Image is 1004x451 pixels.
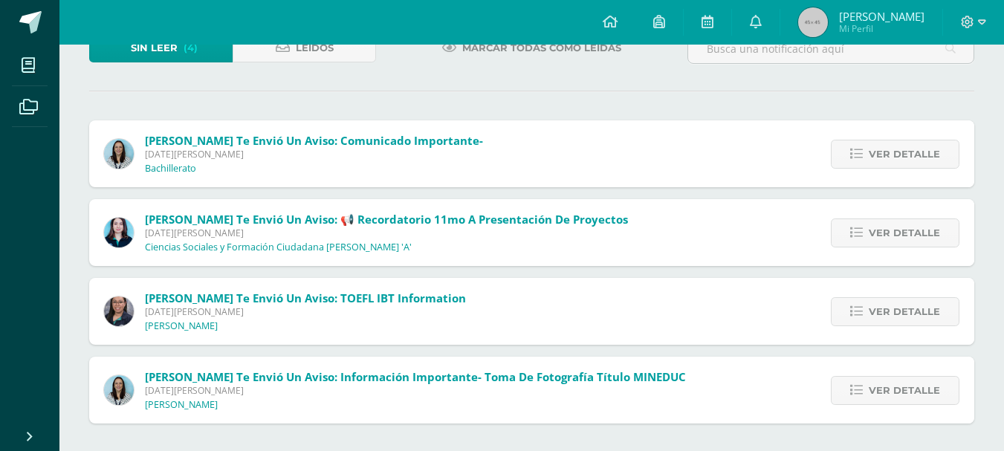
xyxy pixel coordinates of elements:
[145,384,686,397] span: [DATE][PERSON_NAME]
[104,218,134,247] img: cccdcb54ef791fe124cc064e0dd18e00.png
[145,369,686,384] span: [PERSON_NAME] te envió un aviso: Información importante- Toma de fotografía título MINEDUC
[104,139,134,169] img: aed16db0a88ebd6752f21681ad1200a1.png
[184,34,198,62] span: (4)
[839,22,924,35] span: Mi Perfil
[424,33,640,62] a: Marcar todas como leídas
[869,140,940,168] span: Ver detalle
[688,34,974,63] input: Busca una notificación aquí
[89,33,233,62] a: Sin leer(4)
[233,33,376,62] a: Leídos
[145,227,628,239] span: [DATE][PERSON_NAME]
[462,34,621,62] span: Marcar todas como leídas
[869,298,940,325] span: Ver detalle
[839,9,924,24] span: [PERSON_NAME]
[145,320,218,332] p: [PERSON_NAME]
[145,305,466,318] span: [DATE][PERSON_NAME]
[145,133,483,148] span: [PERSON_NAME] te envió un aviso: Comunicado importante-
[104,375,134,405] img: aed16db0a88ebd6752f21681ad1200a1.png
[145,163,196,175] p: Bachillerato
[869,377,940,404] span: Ver detalle
[145,212,628,227] span: [PERSON_NAME] te envió un aviso: 📢 Recordatorio 11mo A Presentación de proyectos
[104,296,134,326] img: 6fb385528ffb729c9b944b13f11ee051.png
[145,291,466,305] span: [PERSON_NAME] te envió un aviso: TOEFL IBT information
[145,241,412,253] p: Ciencias Sociales y Formación Ciudadana [PERSON_NAME] 'A'
[145,148,483,160] span: [DATE][PERSON_NAME]
[869,219,940,247] span: Ver detalle
[145,399,218,411] p: [PERSON_NAME]
[296,34,334,62] span: Leídos
[798,7,828,37] img: 45x45
[131,34,178,62] span: Sin leer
